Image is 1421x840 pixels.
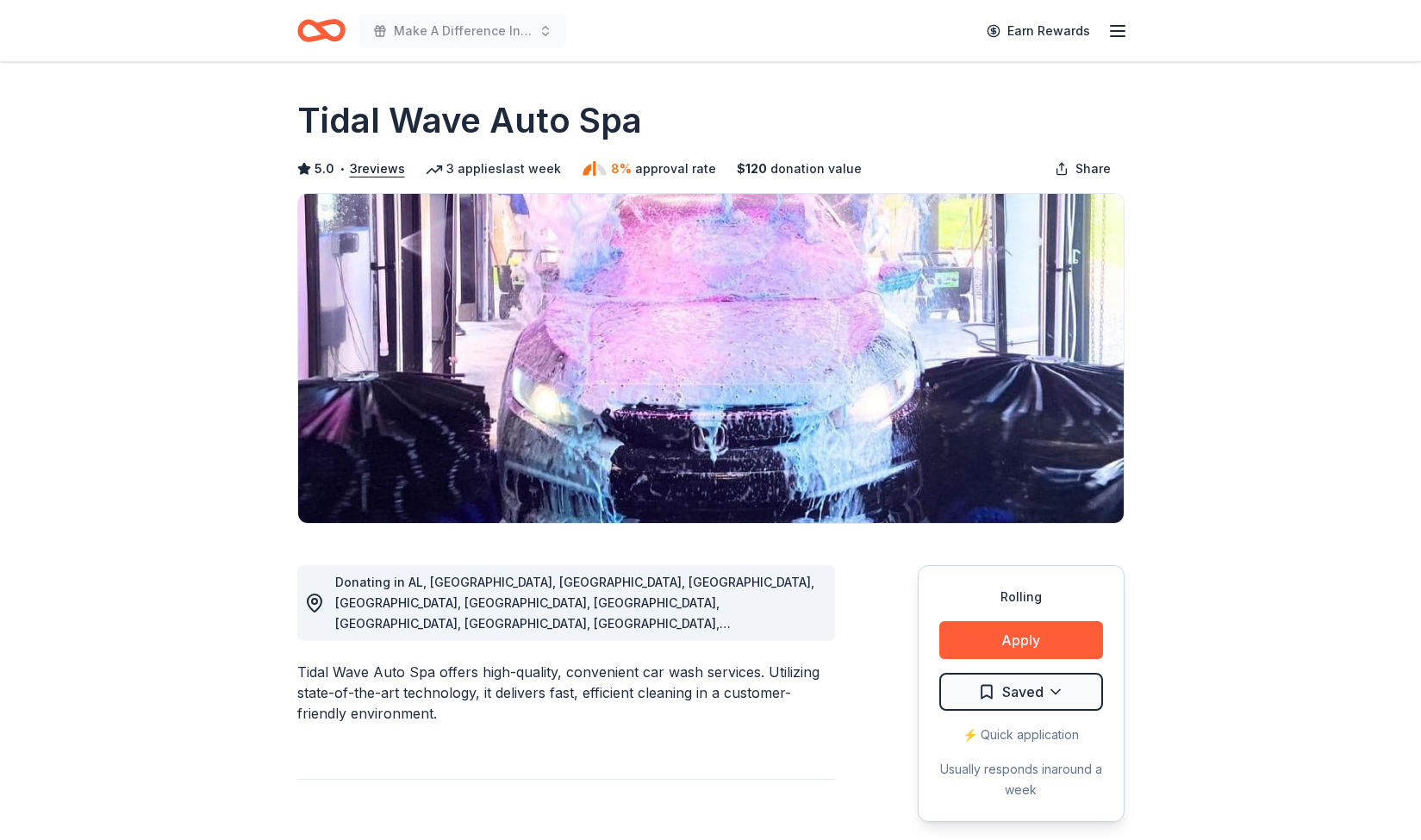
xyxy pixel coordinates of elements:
[297,662,835,724] div: Tidal Wave Auto Spa offers high-quality, convenient car wash services. Utilizing state-of-the-art...
[635,159,716,179] span: approval rate
[939,587,1103,607] div: Rolling
[298,194,1124,523] img: Image for Tidal Wave Auto Spa
[394,21,532,41] span: Make A Difference Invitational
[1075,159,1111,179] span: Share
[611,159,632,179] span: 8%
[737,159,767,179] span: $ 120
[1041,152,1125,186] button: Share
[297,10,346,51] a: Home
[297,96,642,145] h1: Tidal Wave Auto Spa
[339,162,345,176] span: •
[976,16,1100,47] a: Earn Rewards
[426,159,561,179] div: 3 applies last week
[315,159,334,179] span: 5.0
[350,159,405,179] button: 3reviews
[939,725,1103,745] div: ⚡️ Quick application
[939,673,1103,711] button: Saved
[939,759,1103,800] div: Usually responds in around a week
[1002,681,1044,703] span: Saved
[939,621,1103,659] button: Apply
[335,575,814,734] span: Donating in AL, [GEOGRAPHIC_DATA], [GEOGRAPHIC_DATA], [GEOGRAPHIC_DATA], [GEOGRAPHIC_DATA], [GEOG...
[359,14,566,48] button: Make A Difference Invitational
[770,159,862,179] span: donation value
